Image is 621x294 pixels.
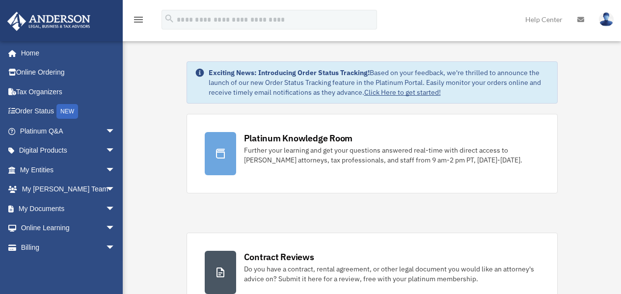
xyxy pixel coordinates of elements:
div: NEW [56,104,78,119]
span: arrow_drop_down [106,199,125,219]
div: Platinum Knowledge Room [244,132,353,144]
i: search [164,13,175,24]
span: arrow_drop_down [106,121,125,141]
img: Anderson Advisors Platinum Portal [4,12,93,31]
span: arrow_drop_down [106,141,125,161]
a: My Entitiesarrow_drop_down [7,160,130,180]
a: Online Learningarrow_drop_down [7,218,130,238]
a: Order StatusNEW [7,102,130,122]
span: arrow_drop_down [106,180,125,200]
span: arrow_drop_down [106,238,125,258]
a: menu [133,17,144,26]
img: User Pic [599,12,614,27]
i: menu [133,14,144,26]
span: arrow_drop_down [106,160,125,180]
div: Contract Reviews [244,251,314,263]
a: My Documentsarrow_drop_down [7,199,130,218]
div: Further your learning and get your questions answered real-time with direct access to [PERSON_NAM... [244,145,540,165]
div: Do you have a contract, rental agreement, or other legal document you would like an attorney's ad... [244,264,540,284]
span: arrow_drop_down [106,218,125,239]
div: Based on your feedback, we're thrilled to announce the launch of our new Order Status Tracking fe... [209,68,549,97]
a: Click Here to get started! [364,88,441,97]
a: Platinum Knowledge Room Further your learning and get your questions answered real-time with dire... [187,114,558,193]
strong: Exciting News: Introducing Order Status Tracking! [209,68,370,77]
a: Platinum Q&Aarrow_drop_down [7,121,130,141]
a: Billingarrow_drop_down [7,238,130,257]
a: My [PERSON_NAME] Teamarrow_drop_down [7,180,130,199]
a: Online Ordering [7,63,130,82]
a: Tax Organizers [7,82,130,102]
a: Digital Productsarrow_drop_down [7,141,130,160]
a: Home [7,43,125,63]
a: Events Calendar [7,257,130,277]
